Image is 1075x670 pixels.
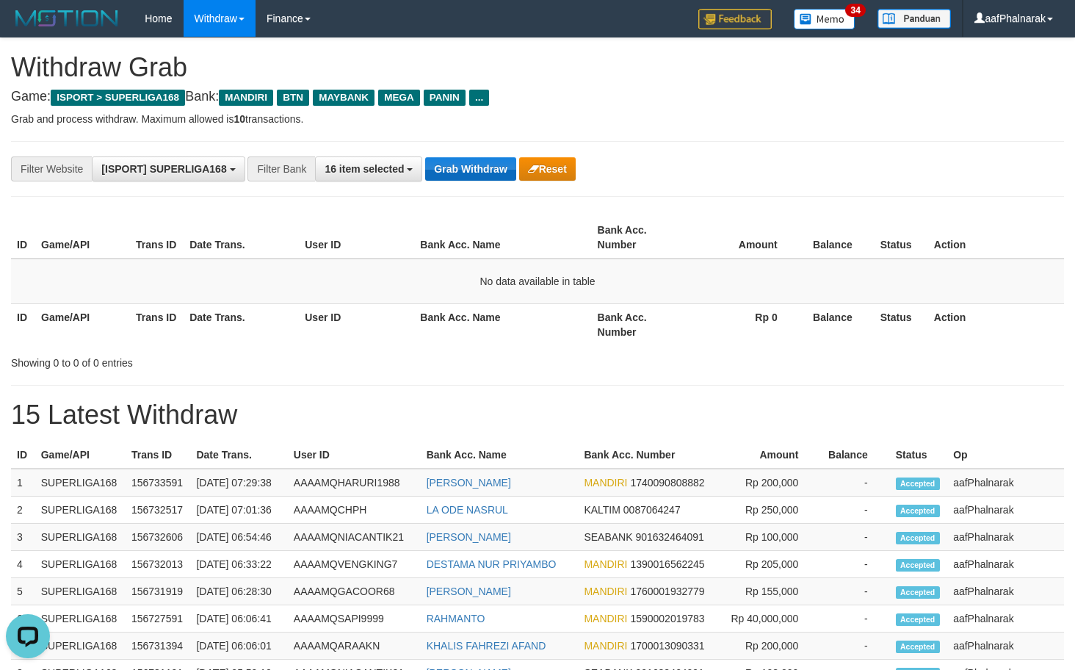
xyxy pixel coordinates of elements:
[11,350,437,370] div: Showing 0 to 0 of 0 entries
[11,497,35,524] td: 2
[584,613,627,624] span: MANDIRI
[11,469,35,497] td: 1
[719,578,820,605] td: Rp 155,000
[469,90,489,106] span: ...
[698,9,772,29] img: Feedback.jpg
[35,578,126,605] td: SUPERLIGA168
[11,217,35,259] th: ID
[101,163,226,175] span: [ISPORT] SUPERLIGA168
[299,303,414,345] th: User ID
[427,531,511,543] a: [PERSON_NAME]
[630,613,704,624] span: Copy 1590002019783 to clipboard
[35,303,130,345] th: Game/API
[92,156,245,181] button: [ISPORT] SUPERLIGA168
[719,497,820,524] td: Rp 250,000
[288,469,421,497] td: AAAAMQHARURI1988
[190,497,287,524] td: [DATE] 07:01:36
[947,578,1064,605] td: aafPhalnarak
[896,559,940,572] span: Accepted
[126,524,190,551] td: 156732606
[190,551,287,578] td: [DATE] 06:33:22
[875,217,928,259] th: Status
[288,578,421,605] td: AAAAMQGACOOR68
[427,504,508,516] a: LA ODE NASRUL
[11,551,35,578] td: 4
[130,217,184,259] th: Trans ID
[35,524,126,551] td: SUPERLIGA168
[414,217,591,259] th: Bank Acc. Name
[578,442,719,469] th: Bank Acc. Number
[11,578,35,605] td: 5
[35,497,126,524] td: SUPERLIGA168
[6,6,50,50] button: Open LiveChat chat widget
[11,259,1064,304] td: No data available in table
[630,477,704,489] span: Copy 1740090808882 to clipboard
[947,442,1064,469] th: Op
[288,442,421,469] th: User ID
[11,442,35,469] th: ID
[584,531,632,543] span: SEABANK
[800,217,875,259] th: Balance
[126,442,190,469] th: Trans ID
[584,640,627,652] span: MANDIRI
[820,469,889,497] td: -
[130,303,184,345] th: Trans ID
[219,90,273,106] span: MANDIRI
[421,442,579,469] th: Bank Acc. Name
[234,113,245,125] strong: 10
[947,633,1064,660] td: aafPhalnarak
[11,112,1064,126] p: Grab and process withdraw. Maximum allowed is transactions.
[519,157,576,181] button: Reset
[890,442,947,469] th: Status
[378,90,420,106] span: MEGA
[288,497,421,524] td: AAAAMQCHPH
[820,578,889,605] td: -
[719,551,820,578] td: Rp 205,000
[11,524,35,551] td: 3
[35,633,126,660] td: SUPERLIGA168
[719,633,820,660] td: Rp 200,000
[947,551,1064,578] td: aafPhalnarak
[584,558,627,570] span: MANDIRI
[845,4,865,17] span: 34
[794,9,855,29] img: Button%20Memo.svg
[11,53,1064,82] h1: Withdraw Grab
[630,586,704,597] span: Copy 1760001932779 to clipboard
[592,303,687,345] th: Bank Acc. Number
[190,469,287,497] td: [DATE] 07:29:38
[126,551,190,578] td: 156732013
[35,442,126,469] th: Game/API
[820,633,889,660] td: -
[51,90,185,106] span: ISPORT > SUPERLIGA168
[184,303,299,345] th: Date Trans.
[126,469,190,497] td: 156733591
[427,640,546,652] a: KHALIS FAHREZI AFAND
[313,90,374,106] span: MAYBANK
[947,469,1064,497] td: aafPhalnarak
[896,586,940,599] span: Accepted
[288,605,421,633] td: AAAAMQSAPI9999
[719,469,820,497] td: Rp 200,000
[947,497,1064,524] td: aafPhalnarak
[896,613,940,626] span: Accepted
[414,303,591,345] th: Bank Acc. Name
[247,156,315,181] div: Filter Bank
[184,217,299,259] th: Date Trans.
[800,303,875,345] th: Balance
[427,586,511,597] a: [PERSON_NAME]
[425,157,515,181] button: Grab Withdraw
[190,605,287,633] td: [DATE] 06:06:41
[719,442,820,469] th: Amount
[126,633,190,660] td: 156731394
[126,497,190,524] td: 156732517
[190,633,287,660] td: [DATE] 06:06:01
[623,504,681,516] span: Copy 0087064247 to clipboard
[11,90,1064,104] h4: Game: Bank:
[11,156,92,181] div: Filter Website
[126,605,190,633] td: 156727591
[288,633,421,660] td: AAAAMQARAAKN
[820,605,889,633] td: -
[190,442,287,469] th: Date Trans.
[947,524,1064,551] td: aafPhalnarak
[299,217,414,259] th: User ID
